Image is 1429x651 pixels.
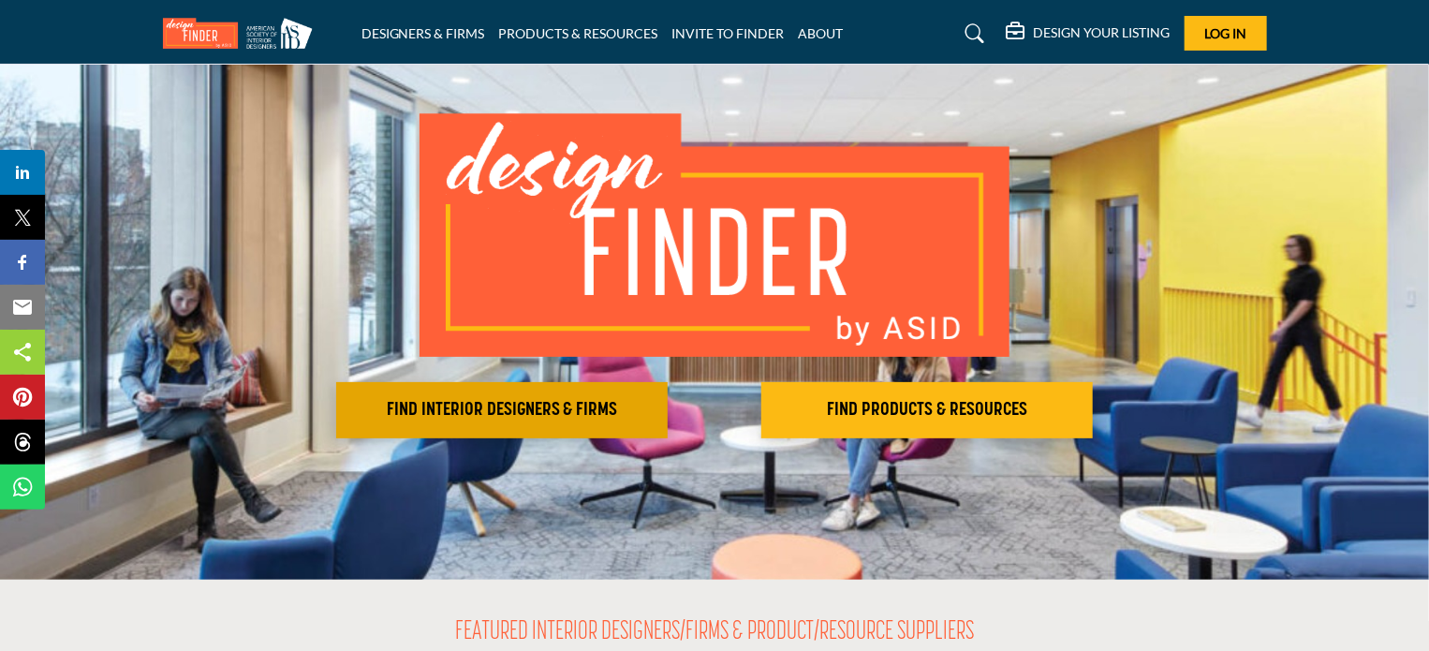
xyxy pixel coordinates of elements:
[455,617,974,649] h2: FEATURED INTERIOR DESIGNERS/FIRMS & PRODUCT/RESOURCE SUPPLIERS
[1034,24,1171,41] h5: DESIGN YOUR LISTING
[361,25,485,41] a: DESIGNERS & FIRMS
[342,399,662,422] h2: FIND INTERIOR DESIGNERS & FIRMS
[163,18,322,49] img: Site Logo
[1204,25,1246,41] span: Log In
[947,19,996,49] a: Search
[420,113,1009,357] img: image
[336,382,668,438] button: FIND INTERIOR DESIGNERS & FIRMS
[1185,16,1267,51] button: Log In
[1007,22,1171,45] div: DESIGN YOUR LISTING
[499,25,658,41] a: PRODUCTS & RESOURCES
[799,25,844,41] a: ABOUT
[761,382,1093,438] button: FIND PRODUCTS & RESOURCES
[672,25,785,41] a: INVITE TO FINDER
[767,399,1087,422] h2: FIND PRODUCTS & RESOURCES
